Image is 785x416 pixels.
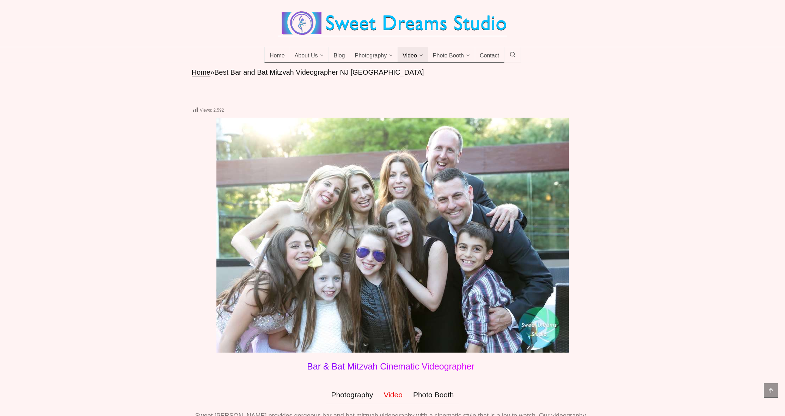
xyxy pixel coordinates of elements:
a: Contact [475,47,504,63]
span: Video [403,52,417,60]
a: Home [192,68,210,76]
span: Photography [355,52,387,60]
img: bat mitzvah party family bergen county new jersey [216,118,569,353]
a: Photography [326,386,378,404]
span: Best Bar and Bat Mitzvah Videographer NJ [GEOGRAPHIC_DATA] [214,68,424,76]
a: Blog [329,47,350,63]
img: Best Wedding Event Photography Photo Booth Videography NJ NY [278,11,507,36]
span: 2,592 [213,108,224,113]
a: Photo Booth [428,47,475,63]
span: Views: [200,108,212,113]
span: Contact [480,52,499,60]
span: » [210,68,214,76]
span: Blog [333,52,345,60]
a: Video [398,47,428,63]
a: Photography [350,47,398,63]
a: Photo Booth [408,386,459,404]
a: About Us [290,47,329,63]
span: About Us [295,52,318,60]
a: Video [379,386,408,404]
a: Home [264,47,290,63]
span: Bar & Bat Mitzvah Cinematic Videographer [307,361,474,371]
span: Photo Booth [433,52,464,60]
span: Home [270,52,285,60]
nav: breadcrumbs [192,68,594,77]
